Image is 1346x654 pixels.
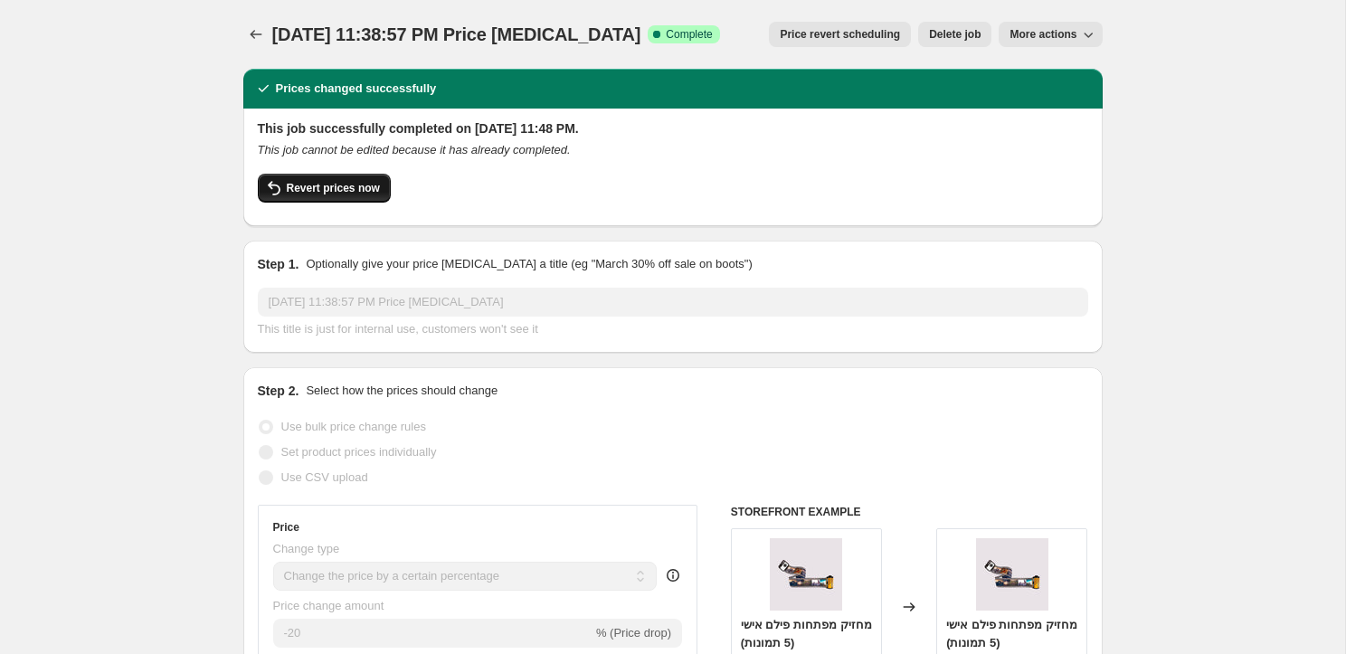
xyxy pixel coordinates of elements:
span: Use bulk price change rules [281,420,426,433]
button: Revert prices now [258,174,391,203]
button: Price change jobs [243,22,269,47]
span: Delete job [929,27,981,42]
i: This job cannot be edited because it has already completed. [258,143,571,156]
p: Select how the prices should change [306,382,498,400]
button: Delete job [918,22,991,47]
span: Complete [666,27,712,42]
h2: Step 2. [258,382,299,400]
span: This title is just for internal use, customers won't see it [258,322,538,336]
input: -15 [273,619,592,648]
img: e8ab3866125704a4704e394f6aaf8270_80x.jpg [976,538,1048,611]
span: [DATE] 11:38:57 PM Price [MEDICAL_DATA] [272,24,641,44]
p: Optionally give your price [MEDICAL_DATA] a title (eg "March 30% off sale on boots") [306,255,752,273]
button: More actions [999,22,1102,47]
h3: Price [273,520,299,535]
span: Change type [273,542,340,555]
input: 30% off holiday sale [258,288,1088,317]
h6: STOREFRONT EXAMPLE [731,505,1088,519]
span: Use CSV upload [281,470,368,484]
span: מחזיק מפתחות פילם אישי (5 תמונות) [946,618,1077,649]
span: Set product prices individually [281,445,437,459]
span: Price revert scheduling [780,27,900,42]
span: Revert prices now [287,181,380,195]
h2: This job successfully completed on [DATE] 11:48 PM. [258,119,1088,137]
h2: Prices changed successfully [276,80,437,98]
span: % (Price drop) [596,626,671,640]
button: Price revert scheduling [769,22,911,47]
div: help [664,566,682,584]
span: מחזיק מפתחות פילם אישי (5 תמונות) [741,618,872,649]
span: Price change amount [273,599,384,612]
span: More actions [1009,27,1076,42]
h2: Step 1. [258,255,299,273]
img: e8ab3866125704a4704e394f6aaf8270_80x.jpg [770,538,842,611]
